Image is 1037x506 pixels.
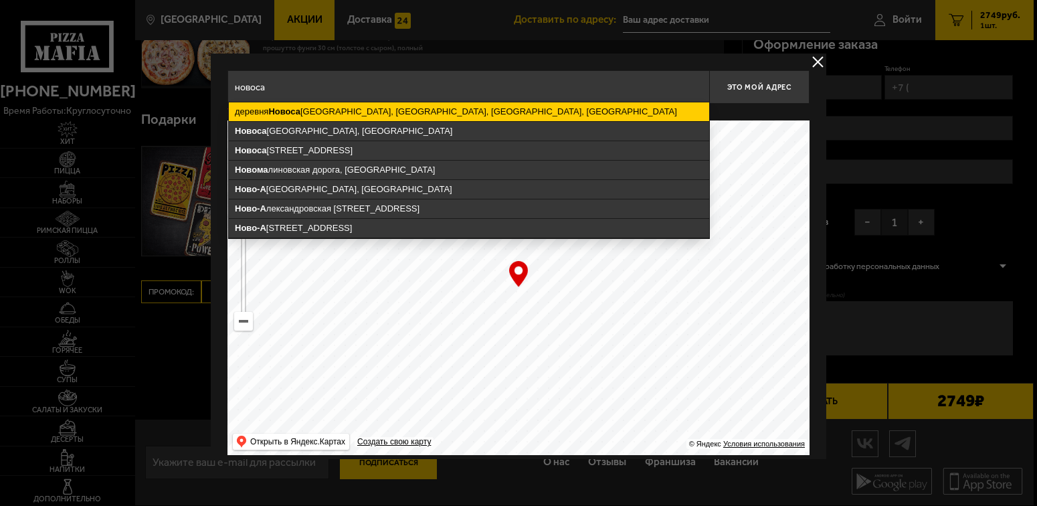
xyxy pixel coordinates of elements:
[229,141,709,160] ymaps: [STREET_ADDRESS]
[355,437,434,447] a: Создать свою карту
[235,184,266,194] ymaps: Ново-А
[689,440,721,448] ymaps: © Яндекс
[229,199,709,218] ymaps: лександровская [STREET_ADDRESS]
[227,70,709,104] input: Введите адрес доставки
[233,434,349,450] ymaps: Открыть в Яндекс.Картах
[268,106,300,116] ymaps: Новоса
[250,434,345,450] ymaps: Открыть в Яндекс.Картах
[227,107,416,118] p: Укажите дом на карте или в поле ввода
[235,145,267,155] ymaps: Новоса
[229,102,709,121] ymaps: деревня [GEOGRAPHIC_DATA], [GEOGRAPHIC_DATA], [GEOGRAPHIC_DATA], [GEOGRAPHIC_DATA]
[709,70,810,104] button: Это мой адрес
[810,54,826,70] button: delivery type
[235,165,268,175] ymaps: Новома
[723,440,805,448] a: Условия использования
[229,122,709,141] ymaps: [GEOGRAPHIC_DATA], [GEOGRAPHIC_DATA]
[229,161,709,179] ymaps: линовская дорога, [GEOGRAPHIC_DATA]
[229,180,709,199] ymaps: [GEOGRAPHIC_DATA], [GEOGRAPHIC_DATA]
[727,83,791,92] span: Это мой адрес
[235,223,266,233] ymaps: Ново-А
[229,219,709,238] ymaps: [STREET_ADDRESS]
[235,203,266,214] ymaps: Ново-А
[235,126,267,136] ymaps: Новоса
